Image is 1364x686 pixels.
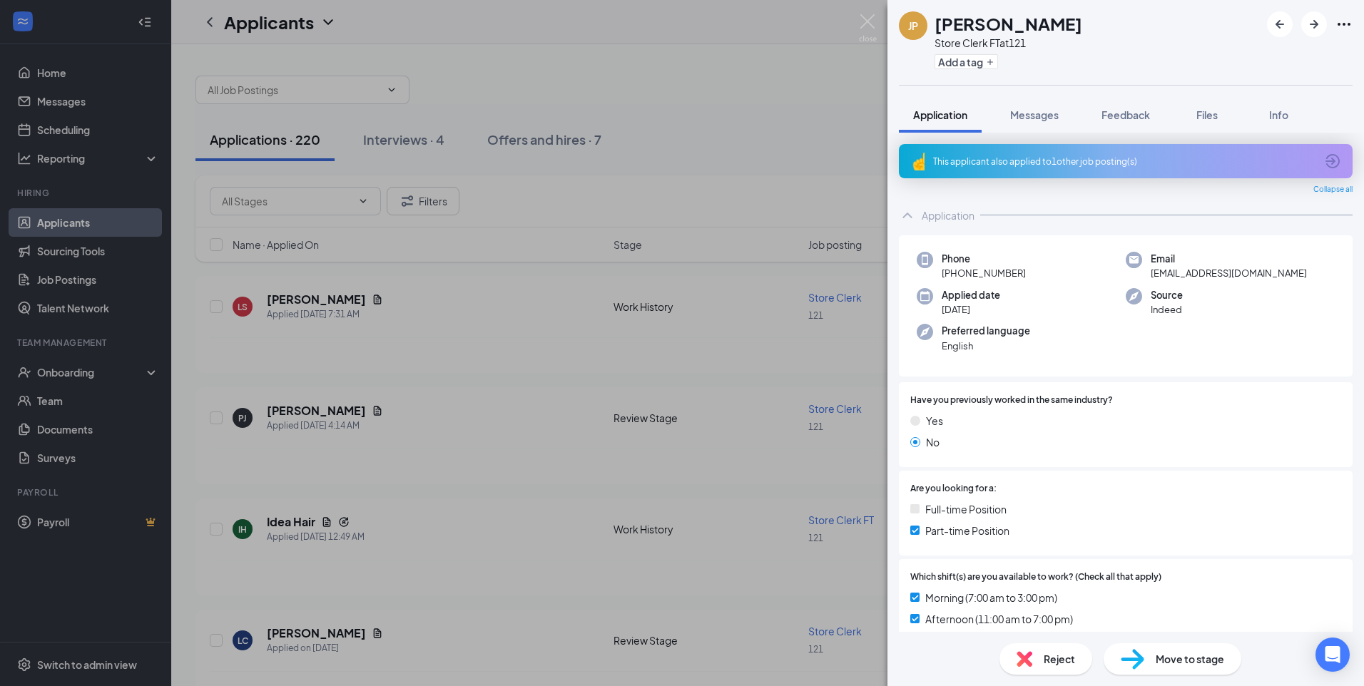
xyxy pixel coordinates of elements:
span: Indeed [1151,302,1183,317]
span: Part-time Position [925,523,1009,538]
span: [DATE] [942,302,1000,317]
div: This applicant also applied to 1 other job posting(s) [933,155,1315,168]
span: Have you previously worked in the same industry? [910,394,1113,407]
span: Files [1196,108,1218,121]
span: Full-time Position [925,501,1007,517]
svg: ArrowCircle [1324,153,1341,170]
span: Yes [926,413,943,429]
span: Messages [1010,108,1059,121]
svg: ChevronUp [899,207,916,224]
span: [PHONE_NUMBER] [942,266,1026,280]
h1: [PERSON_NAME] [935,11,1082,36]
svg: ArrowRight [1306,16,1323,33]
span: Source [1151,288,1183,302]
span: Feedback [1101,108,1150,121]
span: Email [1151,252,1307,266]
span: Move to stage [1156,651,1224,667]
span: English [942,339,1030,353]
span: Applied date [942,288,1000,302]
div: Application [922,208,974,222]
span: Info [1269,108,1288,121]
button: PlusAdd a tag [935,54,998,69]
svg: Ellipses [1335,16,1353,33]
span: Morning (7:00 am to 3:00 pm) [925,590,1057,605]
span: Preferred language [942,324,1030,338]
span: Reject [1044,651,1075,667]
span: Phone [942,252,1026,266]
span: No [926,434,940,450]
span: Collapse all [1313,184,1353,195]
svg: Plus [986,58,994,66]
span: Afternoon (11:00 am to 7:00 pm) [925,611,1073,627]
span: Application [913,108,967,121]
svg: ArrowLeftNew [1271,16,1288,33]
span: Which shift(s) are you available to work? (Check all that apply) [910,570,1161,584]
span: [EMAIL_ADDRESS][DOMAIN_NAME] [1151,266,1307,280]
div: JP [908,19,918,33]
div: Store Clerk FT at 121 [935,36,1082,50]
button: ArrowRight [1301,11,1327,37]
button: ArrowLeftNew [1267,11,1293,37]
div: Open Intercom Messenger [1315,638,1350,672]
span: Are you looking for a: [910,482,997,496]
